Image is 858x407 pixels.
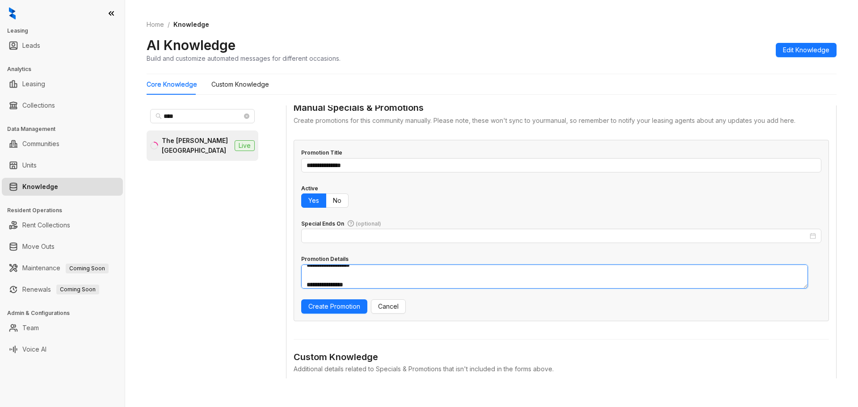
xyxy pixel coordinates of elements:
a: Collections [22,97,55,114]
a: RenewalsComing Soon [22,281,99,298]
div: Special Ends On [301,220,381,228]
li: Knowledge [2,178,123,196]
a: Leads [22,37,40,55]
li: / [168,20,170,29]
span: Edit Knowledge [783,45,829,55]
a: Units [22,156,37,174]
a: Rent Collections [22,216,70,234]
h3: Resident Operations [7,206,125,214]
span: close-circle [244,113,249,119]
button: Edit Knowledge [776,43,837,57]
span: Knowledge [173,21,209,28]
span: Coming Soon [56,285,99,294]
div: Promotion Title [301,149,342,157]
a: Home [145,20,166,29]
div: Additional details related to Specials & Promotions that isn't included in the forms above. [294,364,829,374]
h3: Leasing [7,27,125,35]
button: Create Promotion [301,299,367,314]
div: Manual Specials & Promotions [294,101,829,116]
a: Leasing [22,75,45,93]
span: (optional) [356,220,381,227]
a: Communities [22,135,59,153]
a: Knowledge [22,178,58,196]
div: Custom Knowledge [211,80,269,89]
div: Create promotions for this community manually. Please note, these won't sync to your manual , so ... [294,116,829,126]
h2: AI Knowledge [147,37,236,54]
li: Leads [2,37,123,55]
img: logo [9,7,16,20]
li: Leasing [2,75,123,93]
span: No [333,197,341,204]
li: Collections [2,97,123,114]
span: Live [235,140,255,151]
span: Create Promotion [308,302,360,311]
li: Move Outs [2,238,123,256]
div: Active [301,185,318,193]
span: Cancel [378,302,399,311]
a: Move Outs [22,238,55,256]
h3: Data Management [7,125,125,133]
div: Custom Knowledge [294,350,829,364]
li: Team [2,319,123,337]
span: search [156,113,162,119]
span: question-circle [348,220,354,227]
div: Promotion Details [301,255,349,264]
div: The [PERSON_NAME][GEOGRAPHIC_DATA] [162,136,231,155]
li: Rent Collections [2,216,123,234]
span: Yes [308,197,319,204]
h3: Analytics [7,65,125,73]
a: Team [22,319,39,337]
li: Renewals [2,281,123,298]
li: Maintenance [2,259,123,277]
li: Communities [2,135,123,153]
span: Coming Soon [66,264,109,273]
div: Core Knowledge [147,80,197,89]
li: Voice AI [2,340,123,358]
button: Cancel [371,299,406,314]
li: Units [2,156,123,174]
h3: Admin & Configurations [7,309,125,317]
a: Voice AI [22,340,46,358]
div: Build and customize automated messages for different occasions. [147,54,341,63]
